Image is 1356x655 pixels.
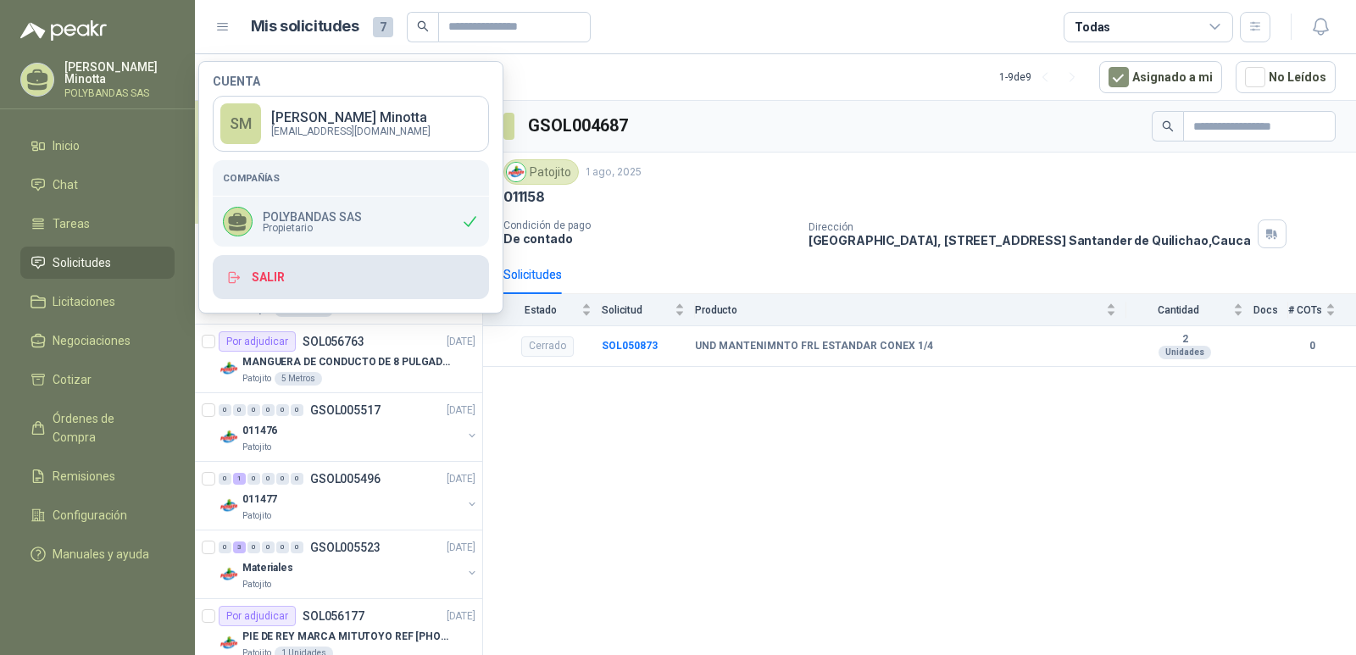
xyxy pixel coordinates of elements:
[20,169,175,201] a: Chat
[1099,61,1222,93] button: Asignado a mi
[219,496,239,516] img: Company Logo
[20,208,175,240] a: Tareas
[64,61,175,85] p: [PERSON_NAME] Minotta
[291,473,303,485] div: 0
[233,404,246,416] div: 0
[53,175,78,194] span: Chat
[20,247,175,279] a: Solicitudes
[242,509,271,523] p: Patojito
[233,541,246,553] div: 3
[219,404,231,416] div: 0
[417,20,429,32] span: search
[53,136,80,155] span: Inicio
[1288,338,1336,354] b: 0
[219,633,239,653] img: Company Logo
[271,126,431,136] p: [EMAIL_ADDRESS][DOMAIN_NAME]
[20,286,175,318] a: Licitaciones
[373,17,393,37] span: 7
[1288,304,1322,316] span: # COTs
[503,159,579,185] div: Patojito
[276,541,289,553] div: 0
[20,130,175,162] a: Inicio
[1162,120,1174,132] span: search
[262,404,275,416] div: 0
[219,473,231,485] div: 0
[213,197,489,247] div: POLYBANDAS SASPropietario
[809,233,1251,247] p: [GEOGRAPHIC_DATA], [STREET_ADDRESS] Santander de Quilichao , Cauca
[247,404,260,416] div: 0
[271,111,431,125] p: [PERSON_NAME] Minotta
[447,540,475,556] p: [DATE]
[602,294,695,325] th: Solicitud
[64,88,175,98] p: POLYBANDAS SAS
[447,471,475,487] p: [DATE]
[310,473,381,485] p: GSOL005496
[276,473,289,485] div: 0
[242,423,277,439] p: 011476
[242,441,271,454] p: Patojito
[219,606,296,626] div: Por adjudicar
[310,541,381,553] p: GSOL005523
[53,370,92,389] span: Cotizar
[503,219,795,231] p: Condición de pago
[219,469,479,523] a: 0 1 0 0 0 0 GSOL005496[DATE] Company Logo011477Patojito
[999,64,1086,91] div: 1 - 9 de 9
[503,265,562,284] div: Solicitudes
[695,294,1126,325] th: Producto
[242,354,453,370] p: MANGUERA DE CONDUCTO DE 8 PULGADAS DE ALAMBRE DE ACERO PU
[291,404,303,416] div: 0
[695,340,933,353] b: UND MANTENIMNTO FRL ESTANDAR CONEX 1/4
[1126,304,1230,316] span: Cantidad
[447,402,475,419] p: [DATE]
[303,610,364,622] p: SOL056177
[483,294,602,325] th: Estado
[242,578,271,591] p: Patojito
[276,404,289,416] div: 0
[219,331,296,352] div: Por adjudicar
[20,364,175,396] a: Cotizar
[20,20,107,41] img: Logo peakr
[809,221,1251,233] p: Dirección
[213,96,489,152] a: SM[PERSON_NAME] Minotta[EMAIL_ADDRESS][DOMAIN_NAME]
[1126,333,1243,347] b: 2
[310,404,381,416] p: GSOL005517
[242,491,277,508] p: 011477
[275,372,322,386] div: 5 Metros
[521,336,574,357] div: Cerrado
[20,402,175,453] a: Órdenes de Compra
[602,340,658,352] a: SOL050873
[223,170,479,186] h5: Compañías
[53,253,111,272] span: Solicitudes
[53,409,158,447] span: Órdenes de Compra
[53,506,127,525] span: Configuración
[447,334,475,350] p: [DATE]
[291,541,303,553] div: 0
[303,336,364,347] p: SOL056763
[695,304,1103,316] span: Producto
[219,564,239,585] img: Company Logo
[242,629,453,645] p: PIE DE REY MARCA MITUTOYO REF [PHONE_NUMBER]
[242,560,293,576] p: Materiales
[213,255,489,299] button: Salir
[247,473,260,485] div: 0
[262,541,275,553] div: 0
[1126,294,1253,325] th: Cantidad
[53,292,115,311] span: Licitaciones
[53,331,131,350] span: Negociaciones
[219,537,479,591] a: 0 3 0 0 0 0 GSOL005523[DATE] Company LogoMaterialesPatojito
[219,400,479,454] a: 0 0 0 0 0 0 GSOL005517[DATE] Company Logo011476Patojito
[219,541,231,553] div: 0
[262,473,275,485] div: 0
[53,467,115,486] span: Remisiones
[1253,294,1288,325] th: Docs
[20,460,175,492] a: Remisiones
[233,473,246,485] div: 1
[242,372,271,386] p: Patojito
[219,358,239,379] img: Company Logo
[251,14,359,39] h1: Mis solicitudes
[586,164,642,180] p: 1 ago, 2025
[447,608,475,624] p: [DATE]
[53,545,149,563] span: Manuales y ayuda
[20,325,175,357] a: Negociaciones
